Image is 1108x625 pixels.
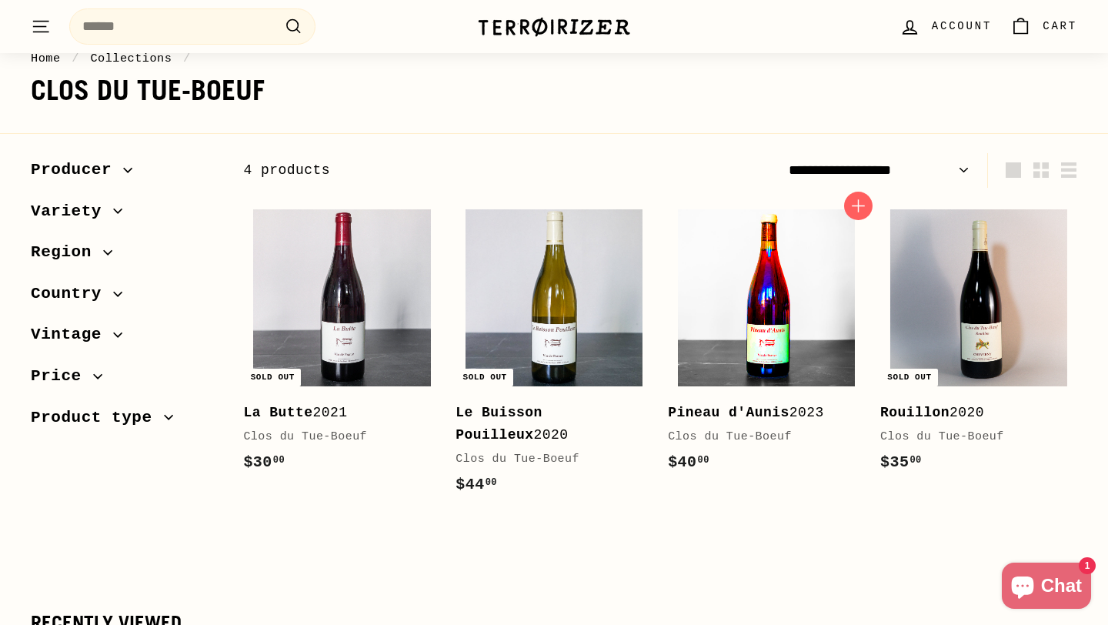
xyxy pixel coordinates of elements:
[880,453,922,471] span: $35
[31,277,219,319] button: Country
[890,4,1001,49] a: Account
[90,52,172,65] a: Collections
[31,322,113,348] span: Vintage
[880,402,1062,424] div: 2020
[243,428,425,446] div: Clos du Tue-Boeuf
[997,563,1096,613] inbox-online-store-chat: Shopify online store chat
[243,402,425,424] div: 2021
[31,195,219,236] button: Variety
[486,477,497,488] sup: 00
[456,405,542,443] b: Le Buisson Pouilleux
[243,453,285,471] span: $30
[457,369,513,386] div: Sold out
[932,18,992,35] span: Account
[1043,18,1077,35] span: Cart
[909,455,921,466] sup: 00
[31,359,219,401] button: Price
[668,402,849,424] div: 2023
[880,405,949,420] b: Rouillon
[698,455,709,466] sup: 00
[243,159,660,182] div: 4 products
[668,453,709,471] span: $40
[31,239,103,266] span: Region
[1001,4,1086,49] a: Cart
[456,402,637,446] div: 2020
[31,281,113,307] span: Country
[456,199,652,513] a: Sold out Le Buisson Pouilleux2020Clos du Tue-Boeuf
[456,476,497,493] span: $44
[243,405,312,420] b: La Butte
[31,363,93,389] span: Price
[179,52,195,65] span: /
[31,49,1077,68] nav: breadcrumbs
[31,318,219,359] button: Vintage
[31,405,164,431] span: Product type
[881,369,937,386] div: Sold out
[243,199,440,490] a: Sold out La Butte2021Clos du Tue-Boeuf
[668,428,849,446] div: Clos du Tue-Boeuf
[31,199,113,225] span: Variety
[31,157,123,183] span: Producer
[245,369,301,386] div: Sold out
[31,236,219,277] button: Region
[31,401,219,443] button: Product type
[31,153,219,195] button: Producer
[880,428,1062,446] div: Clos du Tue-Boeuf
[31,52,61,65] a: Home
[273,455,285,466] sup: 00
[31,75,1077,106] h1: Clos du Tue-Boeuf
[668,199,865,490] a: Pineau d'Aunis2023Clos du Tue-Boeuf
[456,450,637,469] div: Clos du Tue-Boeuf
[68,52,83,65] span: /
[668,405,789,420] b: Pineau d'Aunis
[880,199,1077,490] a: Sold out Rouillon2020Clos du Tue-Boeuf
